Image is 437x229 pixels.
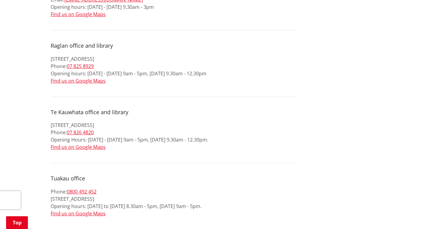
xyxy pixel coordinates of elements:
a: 07 826 4820 [67,129,94,136]
a: 07 825 8929 [67,63,94,70]
h4: Raglan office and library [51,43,297,49]
h4: Tuakau office [51,175,297,182]
a: Find us on Google Maps [51,210,106,217]
a: Find us on Google Maps [51,77,106,84]
p: [STREET_ADDRESS] Phone: Opening Hours: [DATE] - [DATE] 9am - 5pm, [DATE] 9.30am - 12.30pm. [51,121,297,151]
a: Top [6,216,28,229]
p: [STREET_ADDRESS] Phone: Opening hours: [DATE] - [DATE] 9am - 5pm, [DATE] 9.30am - 12.30pm [51,55,297,84]
iframe: Messenger Launcher [409,203,431,225]
a: Find us on Google Maps [51,11,106,18]
h4: Te Kauwhata office and library [51,109,297,116]
a: 0800 492 452 [67,188,97,195]
a: Find us on Google Maps [51,144,106,150]
p: Phone: [STREET_ADDRESS] Opening hours: [DATE] to [DATE] 8.30am - 5pm, [DATE] 9am - 5pm. [51,188,297,217]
